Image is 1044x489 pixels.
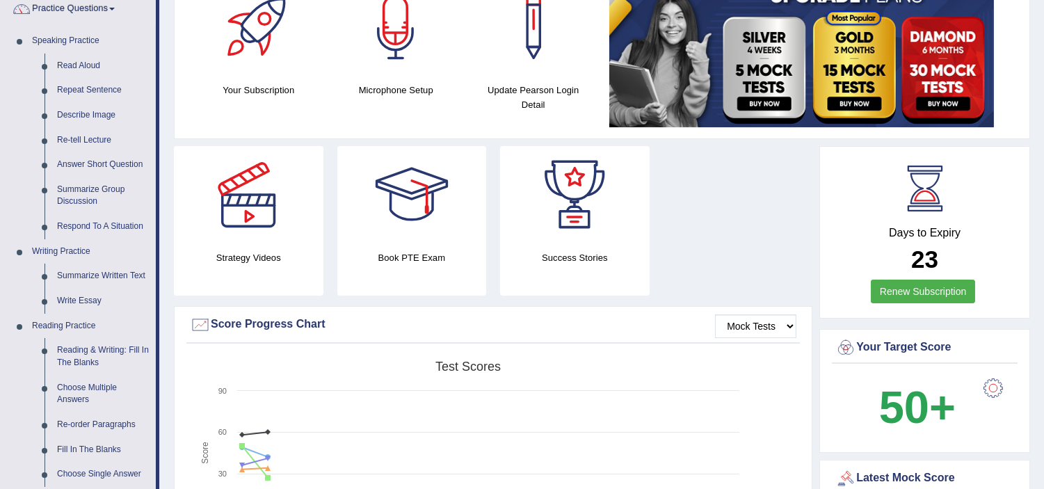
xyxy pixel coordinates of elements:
div: Your Target Score [835,337,1014,358]
h4: Microphone Setup [335,83,458,97]
a: Describe Image [51,103,156,128]
a: Speaking Practice [26,29,156,54]
a: Writing Practice [26,239,156,264]
a: Choose Single Answer [51,462,156,487]
h4: Book PTE Exam [337,250,487,265]
b: 50+ [879,382,956,433]
h4: Your Subscription [197,83,321,97]
a: Repeat Sentence [51,78,156,103]
div: Latest Mock Score [835,468,1014,489]
a: Renew Subscription [871,280,976,303]
a: Respond To A Situation [51,214,156,239]
h4: Update Pearson Login Detail [472,83,595,112]
b: 23 [911,246,938,273]
a: Read Aloud [51,54,156,79]
a: Answer Short Question [51,152,156,177]
text: 90 [218,387,227,395]
a: Re-tell Lecture [51,128,156,153]
h4: Strategy Videos [174,250,323,265]
text: 30 [218,470,227,478]
a: Fill In The Blanks [51,438,156,463]
a: Summarize Written Text [51,264,156,289]
h4: Days to Expiry [835,227,1014,239]
h4: Success Stories [500,250,650,265]
a: Choose Multiple Answers [51,376,156,412]
tspan: Score [200,442,210,464]
text: 60 [218,428,227,436]
div: Score Progress Chart [190,314,796,335]
a: Reading & Writing: Fill In The Blanks [51,338,156,375]
a: Write Essay [51,289,156,314]
tspan: Test scores [435,360,501,374]
a: Reading Practice [26,314,156,339]
a: Re-order Paragraphs [51,412,156,438]
a: Summarize Group Discussion [51,177,156,214]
